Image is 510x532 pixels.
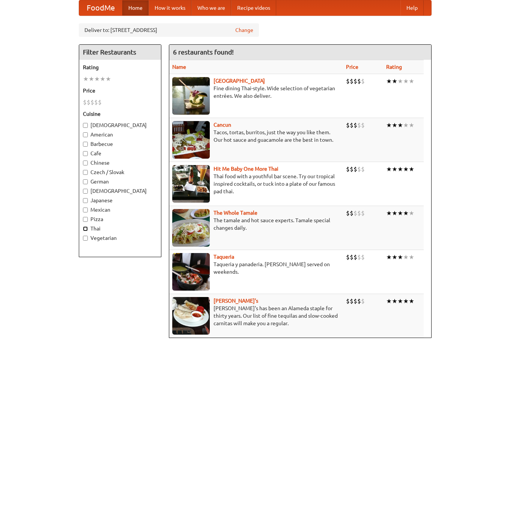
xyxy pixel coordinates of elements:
[83,121,157,129] label: [DEMOGRAPHIC_DATA]
[83,170,88,175] input: Czech / Slovak
[172,253,210,291] img: taqueria.jpg
[172,165,210,203] img: babythai.jpg
[403,209,409,217] li: ★
[172,77,210,115] img: satay.jpg
[83,215,157,223] label: Pizza
[83,142,88,147] input: Barbecue
[357,297,361,305] li: $
[191,0,231,15] a: Who we are
[350,297,354,305] li: $
[83,159,157,167] label: Chinese
[83,140,157,148] label: Barbecue
[361,253,365,261] li: $
[403,77,409,85] li: ★
[83,189,88,194] input: [DEMOGRAPHIC_DATA]
[83,236,88,241] input: Vegetarian
[397,165,403,173] li: ★
[231,0,276,15] a: Recipe videos
[83,131,157,138] label: American
[214,122,231,128] a: Cancun
[172,305,340,327] p: [PERSON_NAME]'s has been an Alameda staple for thirty years. Our list of fine tequilas and slow-c...
[392,253,397,261] li: ★
[83,234,157,242] label: Vegetarian
[392,297,397,305] li: ★
[83,168,157,176] label: Czech / Slovak
[214,166,278,172] a: Hit Me Baby One More Thai
[214,78,265,84] a: [GEOGRAPHIC_DATA]
[172,209,210,247] img: wholetamale.jpg
[214,298,258,304] a: [PERSON_NAME]'s
[397,209,403,217] li: ★
[392,165,397,173] li: ★
[403,121,409,129] li: ★
[83,179,88,184] input: German
[172,121,210,159] img: cancun.jpg
[409,77,414,85] li: ★
[83,217,88,222] input: Pizza
[361,121,365,129] li: $
[122,0,149,15] a: Home
[361,297,365,305] li: $
[409,297,414,305] li: ★
[361,209,365,217] li: $
[83,151,88,156] input: Cafe
[357,121,361,129] li: $
[386,121,392,129] li: ★
[361,77,365,85] li: $
[94,75,100,83] li: ★
[172,261,340,276] p: Taqueria y panaderia. [PERSON_NAME] served on weekends.
[386,77,392,85] li: ★
[83,187,157,195] label: [DEMOGRAPHIC_DATA]
[94,98,98,106] li: $
[409,209,414,217] li: ★
[354,297,357,305] li: $
[346,165,350,173] li: $
[350,209,354,217] li: $
[346,121,350,129] li: $
[409,165,414,173] li: ★
[403,165,409,173] li: ★
[214,254,234,260] a: Taqueria
[350,121,354,129] li: $
[100,75,105,83] li: ★
[346,253,350,261] li: $
[89,75,94,83] li: ★
[350,77,354,85] li: $
[403,253,409,261] li: ★
[172,85,340,100] p: Fine dining Thai-style. Wide selection of vegetarian entrées. We also deliver.
[354,121,357,129] li: $
[361,165,365,173] li: $
[172,217,340,232] p: The tamale and hot sauce experts. Tamale special changes daily.
[83,64,157,71] h5: Rating
[172,129,340,144] p: Tacos, tortas, burritos, just the way you like them. Our hot sauce and guacamole are the best in ...
[350,253,354,261] li: $
[386,253,392,261] li: ★
[350,165,354,173] li: $
[346,64,358,70] a: Price
[354,165,357,173] li: $
[386,297,392,305] li: ★
[386,165,392,173] li: ★
[397,253,403,261] li: ★
[173,49,234,56] ng-pluralize: 6 restaurants found!
[83,225,157,232] label: Thai
[83,123,88,128] input: [DEMOGRAPHIC_DATA]
[346,209,350,217] li: $
[214,210,257,216] a: The Whole Tamale
[400,0,424,15] a: Help
[409,253,414,261] li: ★
[83,132,88,137] input: American
[397,77,403,85] li: ★
[172,173,340,195] p: Thai food with a youthful bar scene. Try our tropical inspired cocktails, or tuck into a plate of...
[79,45,161,60] h4: Filter Restaurants
[83,226,88,231] input: Thai
[83,161,88,165] input: Chinese
[397,121,403,129] li: ★
[83,197,157,204] label: Japanese
[83,206,157,214] label: Mexican
[354,209,357,217] li: $
[397,297,403,305] li: ★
